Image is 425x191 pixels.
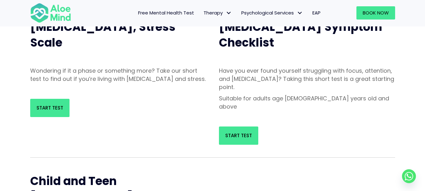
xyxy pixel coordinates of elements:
a: TherapyTherapy: submenu [199,6,237,20]
a: Start Test [219,126,258,145]
img: Aloe mind Logo [30,3,71,23]
span: Free Mental Health Test [138,9,194,16]
span: Psychological Services [241,9,303,16]
a: Psychological ServicesPsychological Services: submenu [237,6,308,20]
p: Suitable for adults age [DEMOGRAPHIC_DATA] years old and above [219,94,395,111]
a: Free Mental Health Test [133,6,199,20]
a: Start Test [30,99,70,117]
span: Psychological Services: submenu [295,8,305,18]
a: EAP [308,6,325,20]
p: Wondering if it a phase or something more? Take our short test to find out if you’re living with ... [30,67,206,83]
p: Have you ever found yourself struggling with focus, attention, and [MEDICAL_DATA]? Taking this sh... [219,67,395,91]
span: Book Now [363,9,389,16]
span: EAP [312,9,321,16]
nav: Menu [79,6,325,20]
span: Therapy: submenu [224,8,233,18]
a: Whatsapp [402,169,416,183]
span: [MEDICAL_DATA], Stress Scale [30,19,176,51]
span: Start Test [225,132,252,139]
a: Book Now [356,6,395,20]
span: [MEDICAL_DATA] Symptom Checklist [219,19,382,51]
span: Therapy [204,9,232,16]
span: Start Test [36,104,63,111]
